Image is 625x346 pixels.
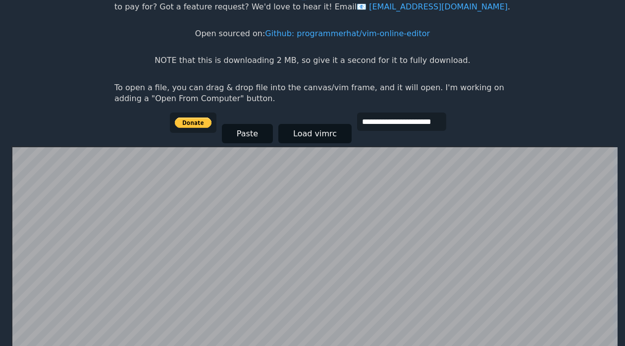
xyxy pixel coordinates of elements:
[114,82,511,105] p: To open a file, you can drag & drop file into the canvas/vim frame, and it will open. I'm working...
[155,55,470,66] p: NOTE that this is downloading 2 MB, so give it a second for it to fully download.
[195,28,430,39] p: Open sourced on:
[357,2,508,11] a: [EMAIL_ADDRESS][DOMAIN_NAME]
[265,29,430,38] a: Github: programmerhat/vim-online-editor
[278,124,352,143] button: Load vimrc
[222,124,273,143] button: Paste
